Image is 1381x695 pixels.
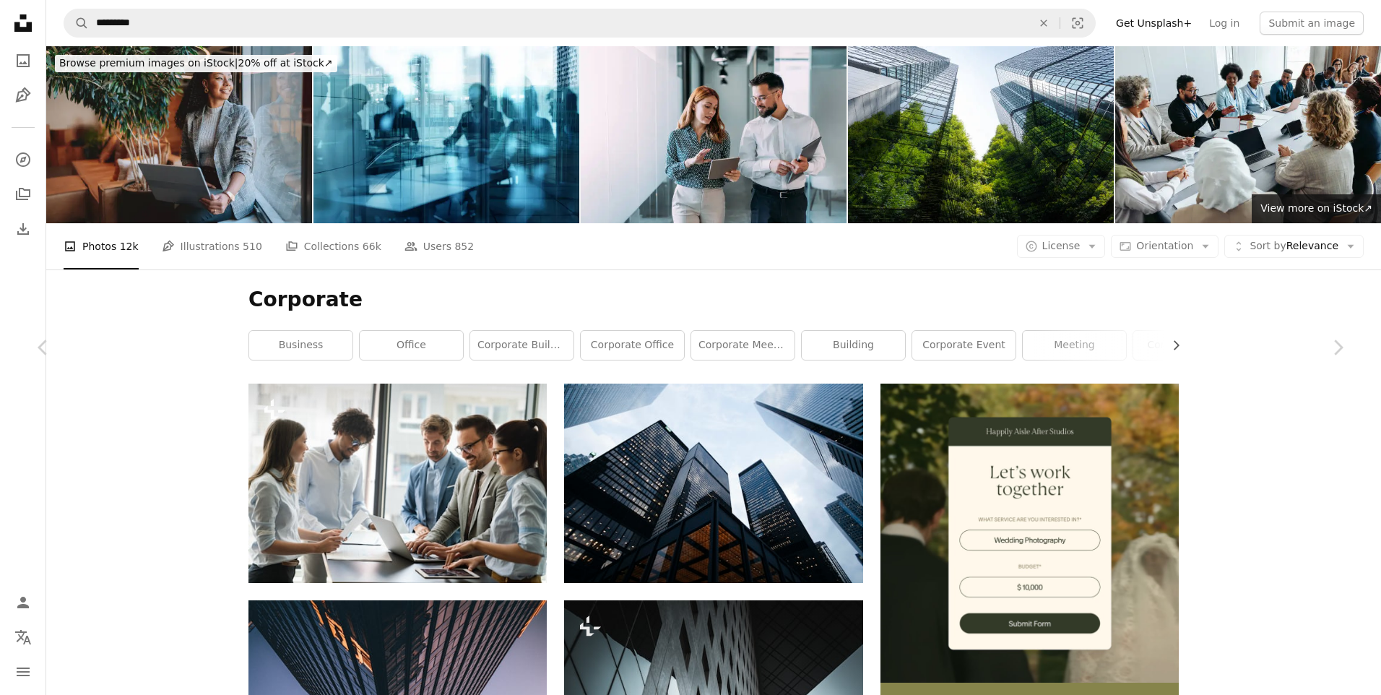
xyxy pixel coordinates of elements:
[564,384,862,582] img: low angle photo of city high rise buildings during daytime
[1252,194,1381,223] a: View more on iStock↗
[46,46,346,81] a: Browse premium images on iStock|20% off at iStock↗
[1133,331,1237,360] a: corporate man
[1042,240,1081,251] span: License
[1200,12,1248,35] a: Log in
[9,46,38,75] a: Photos
[1023,331,1126,360] a: meeting
[248,287,1179,313] h1: Corporate
[1224,235,1364,258] button: Sort byRelevance
[64,9,1096,38] form: Find visuals sitewide
[1250,239,1338,254] span: Relevance
[1163,331,1179,360] button: scroll list to the right
[1107,12,1200,35] a: Get Unsplash+
[1111,235,1218,258] button: Orientation
[249,331,352,360] a: business
[363,238,381,254] span: 66k
[1294,278,1381,417] a: Next
[59,57,333,69] span: 20% off at iStock ↗
[243,238,262,254] span: 510
[1017,235,1106,258] button: License
[454,238,474,254] span: 852
[880,384,1179,682] img: file-1747939393036-2c53a76c450aimage
[848,46,1114,223] img: Green building concept
[59,57,238,69] span: Browse premium images on iStock |
[360,331,463,360] a: office
[581,46,847,223] img: Making decision on the move
[9,81,38,110] a: Illustrations
[1260,12,1364,35] button: Submit an image
[9,145,38,174] a: Explore
[9,180,38,209] a: Collections
[64,9,89,37] button: Search Unsplash
[285,223,381,269] a: Collections 66k
[9,623,38,652] button: Language
[691,331,795,360] a: corporate meeting
[248,384,547,583] img: Portrait of successful business team working together in office
[1136,240,1193,251] span: Orientation
[1250,240,1286,251] span: Sort by
[470,331,573,360] a: corporate building
[1115,46,1381,223] img: Multiethnic group of businesspeople brainstorming and strategizing in a meeting
[1260,202,1372,214] span: View more on iStock ↗
[9,657,38,686] button: Menu
[248,477,547,490] a: Portrait of successful business team working together in office
[912,331,1016,360] a: corporate event
[404,223,474,269] a: Users 852
[9,215,38,243] a: Download History
[802,331,905,360] a: building
[9,588,38,617] a: Log in / Sign up
[564,476,862,489] a: low angle photo of city high rise buildings during daytime
[46,46,312,223] img: Business woman using laptop
[581,331,684,360] a: corporate office
[1028,9,1060,37] button: Clear
[313,46,579,223] img: Reflection Of People On Glass Window
[1060,9,1095,37] button: Visual search
[162,223,262,269] a: Illustrations 510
